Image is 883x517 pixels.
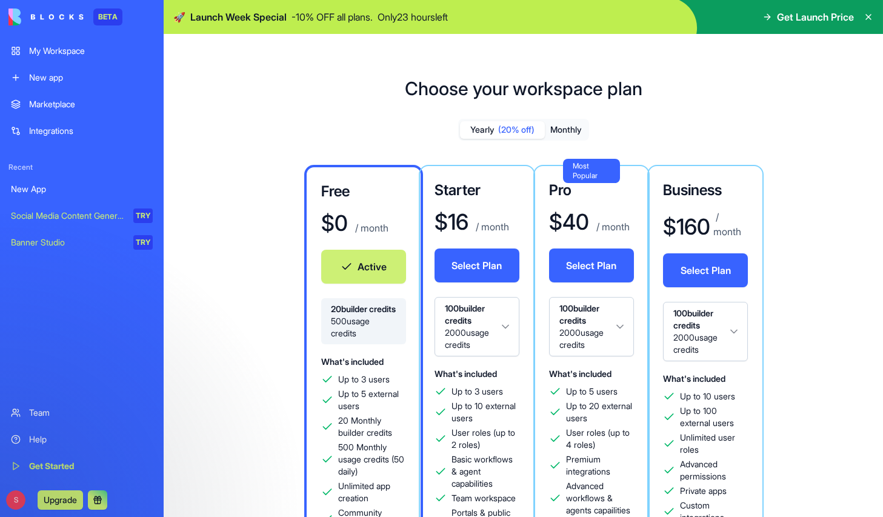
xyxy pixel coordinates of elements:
button: Select Plan [663,253,748,287]
div: Most Popular [563,159,620,183]
button: Active [321,250,406,284]
div: TRY [133,208,153,223]
span: Up to 10 external users [451,400,519,424]
div: Social Media Content Generator [11,210,125,222]
div: Banner Studio [11,236,125,248]
span: 500 usage credits [331,315,396,339]
span: (20% off) [498,124,535,136]
button: Select Plan [435,248,519,282]
span: Premium integrations [566,453,634,478]
span: What's included [435,369,497,379]
h3: Business [663,181,748,200]
a: Integrations [4,119,160,143]
span: Basic workflows & agent capabilities [451,453,519,490]
div: New App [11,183,153,195]
a: New app [4,65,160,90]
a: New App [4,177,160,201]
a: My Workspace [4,39,160,63]
div: New app [29,72,153,84]
img: logo [8,8,84,25]
p: Only 23 hours left [378,10,448,24]
span: Up to 3 users [451,385,503,398]
div: BETA [93,8,122,25]
span: Launch Week Special [190,10,287,24]
div: Integrations [29,125,153,137]
div: Help [29,433,153,445]
h1: Choose your workspace plan [405,78,642,99]
span: What's included [549,369,611,379]
h3: Pro [549,181,634,200]
span: Advanced permissions [680,458,748,482]
h1: $ 0 [321,211,348,235]
a: Banner StudioTRY [4,230,160,255]
span: Recent [4,162,160,172]
span: Up to 10 users [680,390,735,402]
span: What's included [321,356,384,367]
span: Up to 5 users [566,385,618,398]
h3: Free [321,182,406,201]
p: / month [713,210,748,239]
button: Monthly [545,121,587,139]
span: Private apps [680,485,727,497]
span: Up to 3 users [338,373,390,385]
span: User roles (up to 4 roles) [566,427,634,451]
span: Get Launch Price [777,10,854,24]
p: / month [473,219,509,234]
div: Marketplace [29,98,153,110]
a: Upgrade [38,493,83,505]
span: Unlimited user roles [680,432,748,456]
div: Team [29,407,153,419]
p: / month [353,221,388,235]
button: Yearly [460,121,545,139]
a: BETA [8,8,122,25]
span: Up to 20 external users [566,400,634,424]
a: Help [4,427,160,452]
span: 🚀 [173,10,185,24]
span: 20 builder credits [331,303,396,315]
a: Get Started [4,454,160,478]
div: My Workspace [29,45,153,57]
span: Up to 5 external users [338,388,406,412]
span: User roles (up to 2 roles) [451,427,519,451]
div: Get Started [29,460,153,472]
h1: $ 40 [549,210,589,234]
span: Advanced workflows & agents capailities [566,480,634,516]
span: S [6,490,25,510]
div: TRY [133,235,153,250]
span: Up to 100 external users [680,405,748,429]
h1: $ 160 [663,215,708,239]
a: Marketplace [4,92,160,116]
p: / month [594,219,630,234]
span: 20 Monthly builder credits [338,415,406,439]
span: Team workspace [451,492,516,504]
h3: Starter [435,181,519,200]
a: Social Media Content GeneratorTRY [4,204,160,228]
h1: $ 16 [435,210,468,234]
button: Select Plan [549,248,634,282]
p: - 10 % OFF all plans. [292,10,373,24]
iframe: Intercom notifications message [173,426,415,511]
a: Team [4,401,160,425]
span: What's included [663,373,725,384]
button: Upgrade [38,490,83,510]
